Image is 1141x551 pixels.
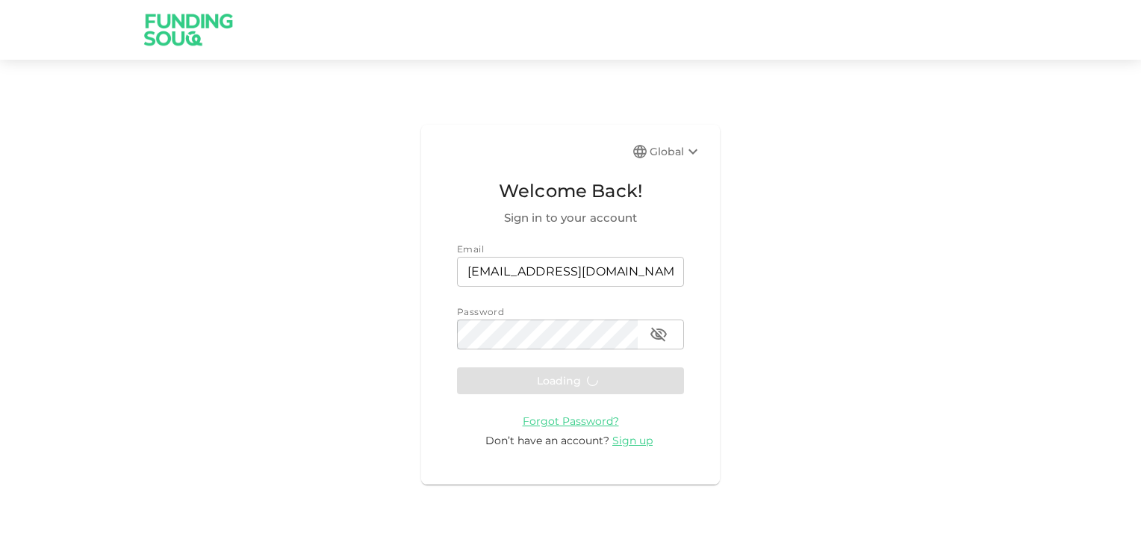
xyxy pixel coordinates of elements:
[457,243,484,255] span: Email
[457,306,504,317] span: Password
[457,177,684,205] span: Welcome Back!
[523,414,619,428] a: Forgot Password?
[457,209,684,227] span: Sign in to your account
[612,434,653,447] span: Sign up
[650,143,702,161] div: Global
[485,434,609,447] span: Don’t have an account?
[457,320,638,349] input: password
[457,257,684,287] input: email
